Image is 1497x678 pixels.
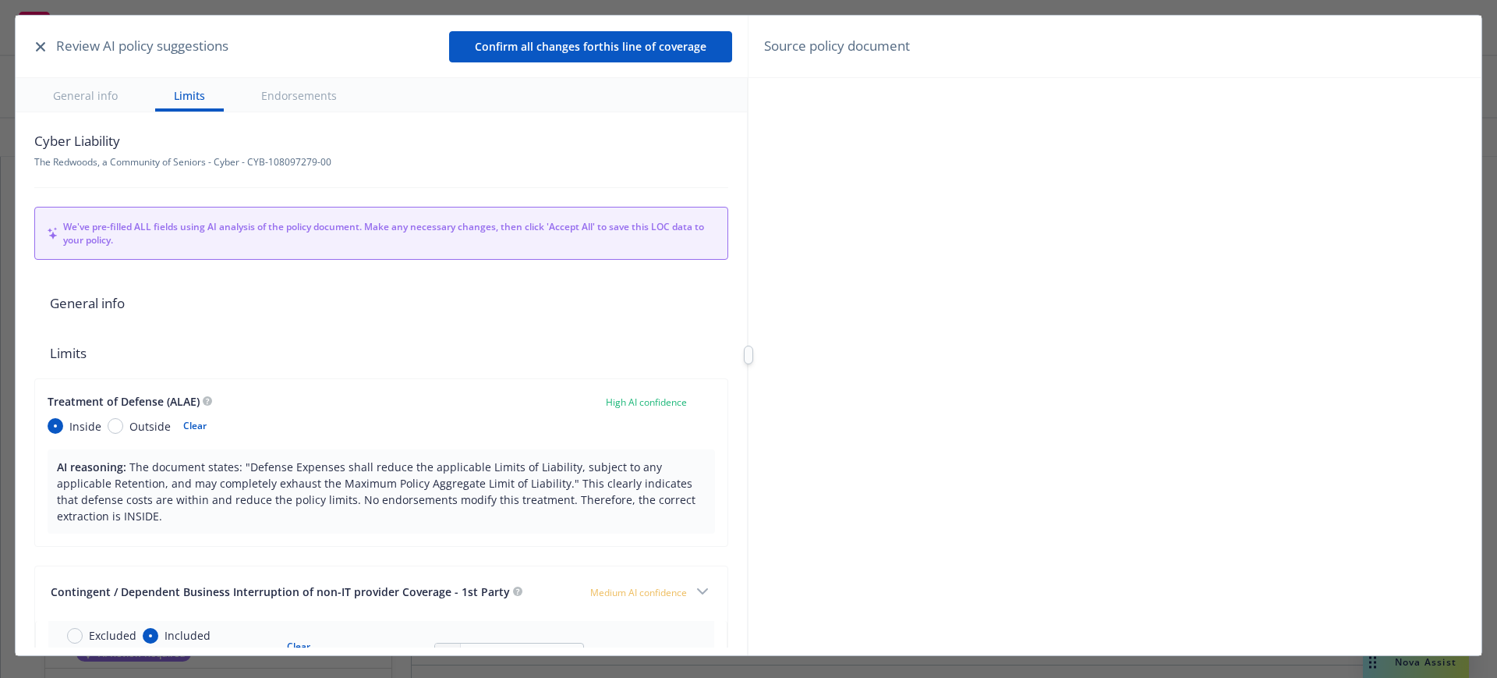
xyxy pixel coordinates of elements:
[242,78,356,112] button: Endorsements
[63,220,715,247] span: We've pre-filled ALL fields using AI analysis of the policy document. Make any necessary changes,...
[57,460,126,474] span: AI reasoning:
[129,418,171,435] span: Outside
[35,566,727,621] button: Contingent / Dependent Business Interruption of non-IT provider Coverage - 1st PartyMedium AI con...
[69,418,101,435] span: Inside
[34,155,331,169] span: The Redwoods, a Community of Seniors - Cyber - CYB-108097279-00
[108,418,123,434] input: Outside
[590,586,687,599] span: Medium AI confidence
[764,36,910,56] span: Source policy document
[606,396,687,409] span: High AI confidence
[449,31,732,62] button: Confirm all changes forthis line of coverage
[67,628,83,644] input: Excluded
[56,36,228,56] span: Review AI policy suggestions
[34,328,728,378] span: Limits
[34,279,728,328] span: General info
[51,584,510,599] span: Contingent / Dependent Business Interruption of non-IT provider Coverage - 1st Party
[48,418,63,434] input: Inside
[278,636,320,658] button: Clear
[89,627,136,644] span: Excluded
[461,644,583,666] input: 0.00
[174,415,216,437] button: Clear
[34,131,331,151] span: Cyber Liability
[48,394,200,409] span: Treatment of Defense (ALAE)
[143,628,158,644] input: Included
[34,78,136,112] button: General info
[155,78,224,112] button: Limits
[165,627,211,644] span: Included
[57,460,695,524] span: The document states: "Defense Expenses shall reduce the applicable Limits of Liability, subject t...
